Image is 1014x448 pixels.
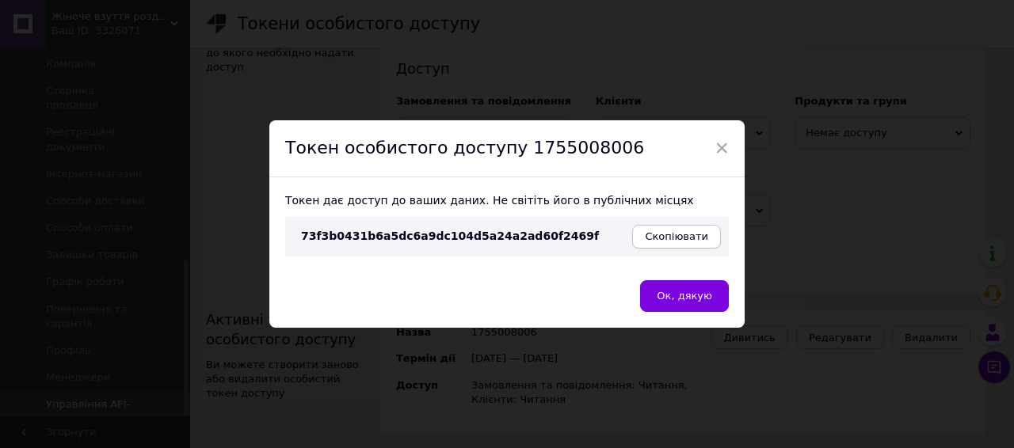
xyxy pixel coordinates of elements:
div: Токен особистого доступу 1755008006 [269,120,745,177]
div: Токен дає доступ до ваших даних. Не світіть його в публічних місцях [285,193,729,209]
span: 73f3b0431b6a5dc6a9dc104d5a24a2ad60f2469f [301,230,599,242]
button: Скопіювати [632,225,721,249]
span: Скопіювати [645,230,708,242]
span: × [715,135,729,161]
button: Ок, дякую [640,280,729,312]
span: Ок, дякую [657,290,712,302]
